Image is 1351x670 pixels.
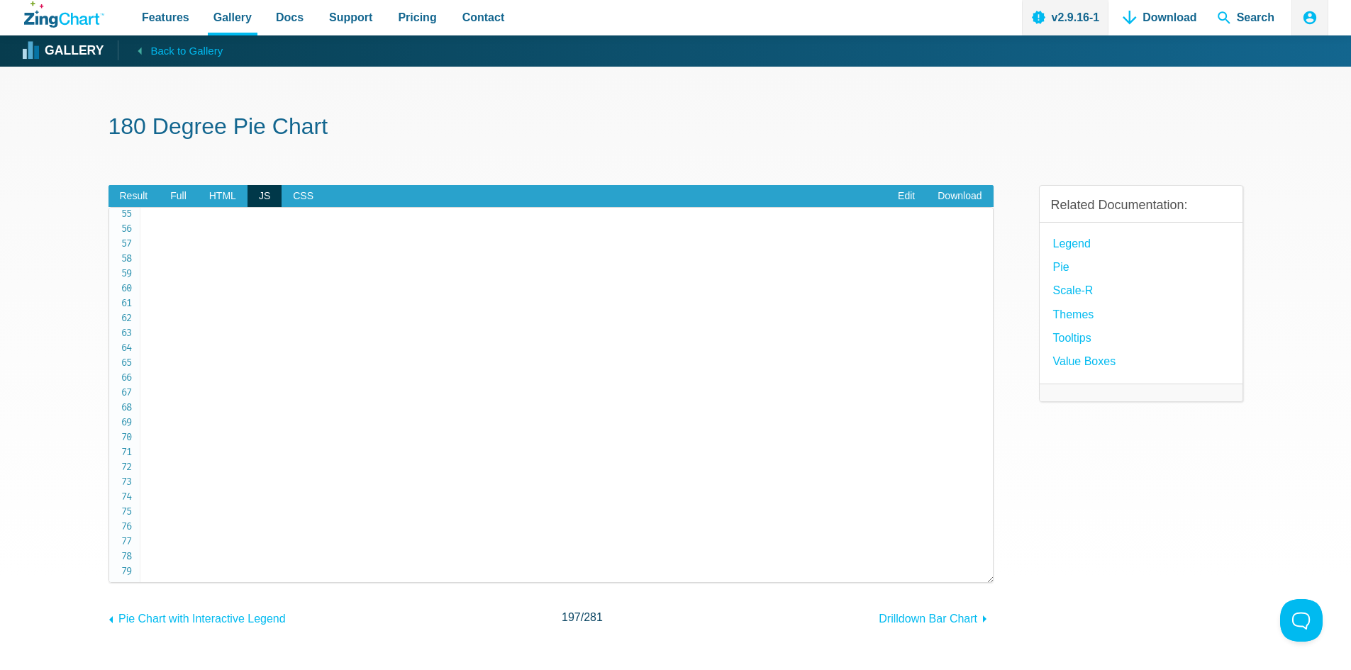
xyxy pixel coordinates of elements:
[142,8,189,27] span: Features
[248,185,282,208] span: JS
[282,185,325,208] span: CSS
[213,8,252,27] span: Gallery
[109,185,160,208] span: Result
[1053,352,1116,371] a: Value Boxes
[1053,281,1094,300] a: Scale-R
[1280,599,1323,642] iframe: Toggle Customer Support
[329,8,372,27] span: Support
[24,40,104,62] a: Gallery
[24,1,104,28] a: ZingChart Logo. Click to return to the homepage
[118,613,286,625] span: Pie Chart with Interactive Legend
[118,40,223,60] a: Back to Gallery
[159,185,198,208] span: Full
[562,611,581,623] span: 197
[109,112,1243,144] h1: 180 Degree Pie Chart
[109,605,286,628] a: Pie Chart with Interactive Legend
[1053,328,1091,347] a: Tooltips
[1053,234,1091,253] a: Legend
[1053,305,1094,324] a: themes
[926,185,993,208] a: Download
[879,605,993,628] a: Drilldown Bar Chart
[462,8,505,27] span: Contact
[398,8,436,27] span: Pricing
[1053,257,1069,277] a: Pie
[584,611,603,623] span: 281
[562,608,603,627] span: /
[150,42,223,60] span: Back to Gallery
[886,185,926,208] a: Edit
[879,613,977,625] span: Drilldown Bar Chart
[276,8,304,27] span: Docs
[1051,197,1231,213] h3: Related Documentation:
[45,45,104,57] strong: Gallery
[198,185,248,208] span: HTML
